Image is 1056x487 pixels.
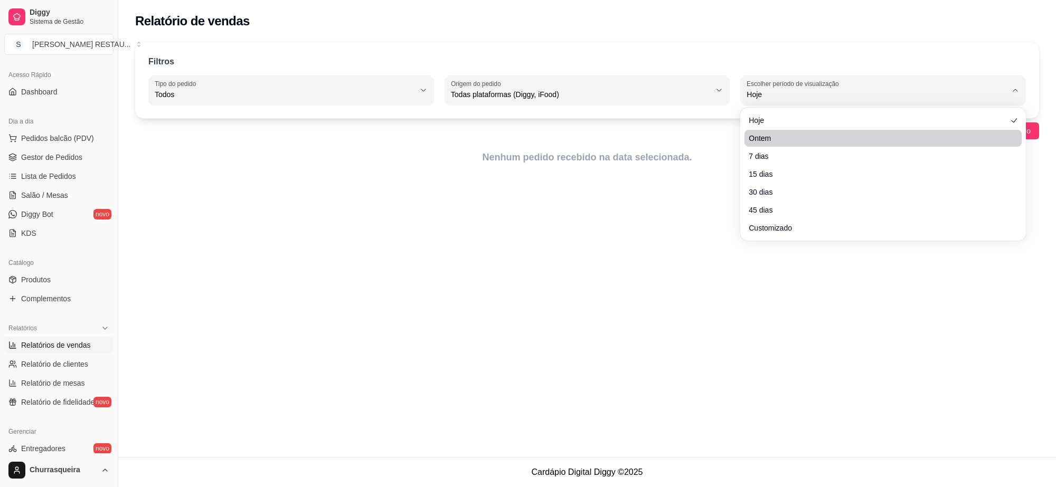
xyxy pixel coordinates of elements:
span: Relatórios [8,324,37,332]
div: Gerenciar [4,423,114,440]
span: Pedidos balcão (PDV) [21,133,94,144]
label: Tipo do pedido [155,79,200,88]
span: 7 dias [749,151,1007,161]
span: Produtos [21,274,51,285]
div: [PERSON_NAME] RESTAU ... [32,39,130,50]
span: Dashboard [21,87,58,97]
div: Dia a dia [4,113,114,130]
span: 45 dias [749,205,1007,215]
footer: Cardápio Digital Diggy © 2025 [118,457,1056,487]
span: Hoje [749,115,1007,126]
span: 30 dias [749,187,1007,197]
span: Relatórios de vendas [21,340,91,350]
span: Churrasqueira [30,465,97,475]
span: Relatório de fidelidade [21,397,95,407]
div: Catálogo [4,254,114,271]
span: Lista de Pedidos [21,171,76,182]
span: Customizado [749,223,1007,233]
span: Entregadores [21,443,65,454]
article: Nenhum pedido recebido na data selecionada. [135,150,1039,165]
span: Sistema de Gestão [30,17,109,26]
span: 15 dias [749,169,1007,179]
button: Select a team [4,34,114,55]
span: Relatório de mesas [21,378,85,388]
span: Salão / Mesas [21,190,68,200]
span: Complementos [21,293,71,304]
div: Acesso Rápido [4,66,114,83]
span: Hoje [747,89,1007,100]
span: Relatório de clientes [21,359,88,369]
span: Todos [155,89,415,100]
span: Todas plataformas (Diggy, iFood) [451,89,711,100]
h2: Relatório de vendas [135,13,250,30]
label: Origem do pedido [451,79,504,88]
span: S [13,39,24,50]
span: Diggy [30,8,109,17]
span: KDS [21,228,36,238]
p: Filtros [148,55,174,68]
span: Diggy Bot [21,209,53,219]
span: Gestor de Pedidos [21,152,82,163]
label: Escolher período de visualização [747,79,842,88]
span: Ontem [749,133,1007,144]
